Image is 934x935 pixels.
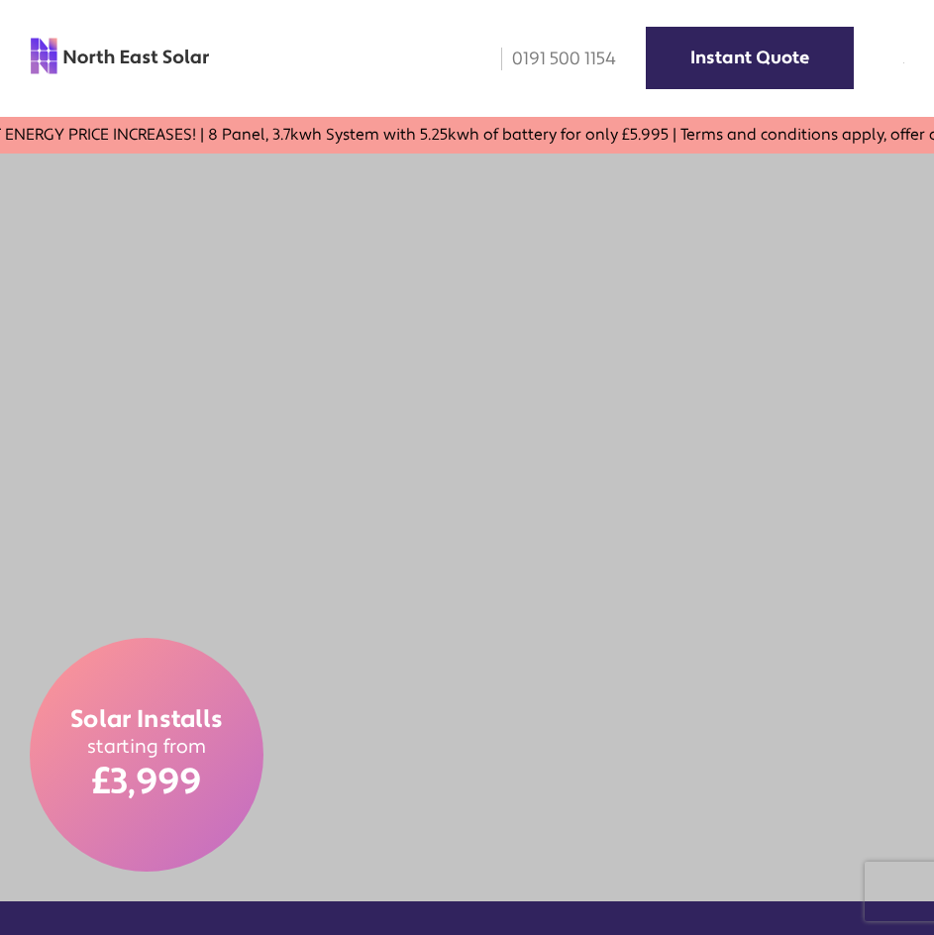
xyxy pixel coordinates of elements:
img: north east solar logo [30,37,210,75]
img: menu icon [903,62,904,63]
span: starting from [87,735,206,760]
a: 0191 500 1154 [487,48,616,70]
a: Instant Quote [646,27,854,89]
span: Solar Installs [70,703,222,734]
a: Solar Installs starting from £3,999 [30,638,263,872]
span: £3,999 [92,759,202,805]
img: phone icon [501,48,502,70]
